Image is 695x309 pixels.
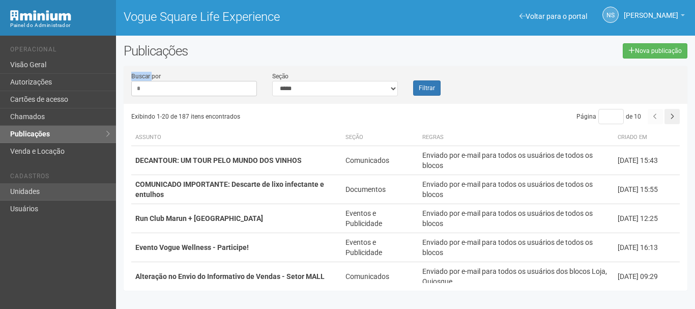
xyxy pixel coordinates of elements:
td: Enviado por e-mail para todos os usuários de todos os blocos [418,146,614,175]
label: Seção [272,72,288,81]
h2: Publicações [124,43,350,59]
a: Voltar para o portal [519,12,587,20]
td: [DATE] 16:13 [614,233,680,262]
td: Enviado por e-mail para todos os usuários de todos os blocos [418,233,614,262]
li: Operacional [10,46,108,57]
strong: Run Club Marun + [GEOGRAPHIC_DATA] [135,214,263,222]
td: Comunicados [341,262,418,291]
a: NS [602,7,619,23]
span: Nicolle Silva [624,2,678,19]
button: Filtrar [413,80,441,96]
img: Minium [10,10,71,21]
th: Regras [418,129,614,146]
a: Nova publicação [623,43,687,59]
th: Seção [341,129,418,146]
strong: COMUNICADO IMPORTANTE: Descarte de lixo infectante e entulhos [135,180,324,199]
td: Eventos e Publicidade [341,233,418,262]
div: Painel do Administrador [10,21,108,30]
a: [PERSON_NAME] [624,13,685,21]
td: Comunicados [341,146,418,175]
strong: Alteração no Envio do Informativo de Vendas - Setor MALL [135,272,325,280]
td: [DATE] 15:55 [614,175,680,204]
td: Documentos [341,175,418,204]
td: Enviado por e-mail para todos os usuários de todos os blocos [418,175,614,204]
td: Eventos e Publicidade [341,204,418,233]
th: Criado em [614,129,680,146]
strong: Evento Vogue Wellness - Participe! [135,243,249,251]
td: Enviado por e-mail para todos os usuários de todos os blocos [418,204,614,233]
td: [DATE] 12:25 [614,204,680,233]
th: Assunto [131,129,341,146]
li: Cadastros [10,173,108,183]
h1: Vogue Square Life Experience [124,10,398,23]
strong: DECANTOUR: UM TOUR PELO MUNDO DOS VINHOS [135,156,302,164]
div: Exibindo 1-20 de 187 itens encontrados [131,109,406,124]
span: Página de 10 [576,113,641,120]
td: Enviado por e-mail para todos os usuários dos blocos Loja, Quiosque [418,262,614,291]
label: Buscar por [131,72,161,81]
td: [DATE] 15:43 [614,146,680,175]
td: [DATE] 09:29 [614,262,680,291]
